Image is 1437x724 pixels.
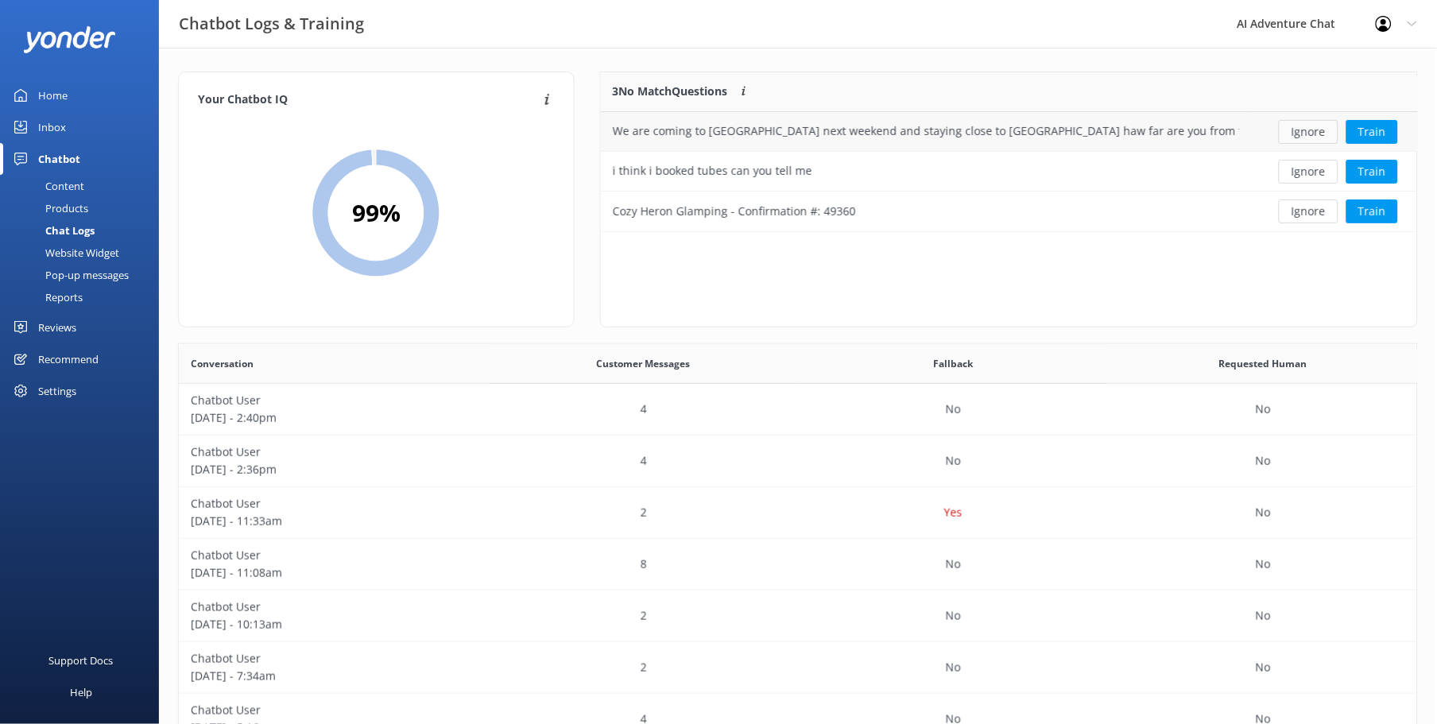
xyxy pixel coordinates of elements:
div: Chatbot [38,143,80,175]
p: Chatbot User [191,547,477,564]
div: row [601,152,1418,192]
p: [DATE] - 2:40pm [191,409,477,427]
p: Yes [944,504,963,521]
div: row [179,487,1418,539]
div: grid [601,112,1418,231]
button: Ignore [1279,120,1338,144]
div: row [179,384,1418,436]
p: Chatbot User [191,495,477,513]
p: Chatbot User [191,650,477,668]
p: Chatbot User [191,598,477,616]
p: [DATE] - 11:08am [191,564,477,582]
a: Content [10,175,159,197]
a: Website Widget [10,242,159,264]
div: Chat Logs [10,219,95,242]
p: No [946,401,961,418]
div: row [179,539,1418,590]
div: row [179,590,1418,642]
span: Fallback [933,356,973,371]
p: No [1256,607,1271,625]
button: Train [1346,120,1398,144]
div: Cozy Heron Glamping - Confirmation #: 49360 [613,203,856,220]
p: 2 [641,504,647,521]
button: Train [1346,199,1398,223]
p: No [1256,452,1271,470]
p: No [946,452,961,470]
a: Products [10,197,159,219]
div: Products [10,197,88,219]
span: Customer Messages [597,356,691,371]
img: yonder-white-logo.png [24,26,115,52]
span: Conversation [191,356,254,371]
div: row [179,436,1418,487]
p: Chatbot User [191,702,477,719]
p: Chatbot User [191,392,477,409]
p: [DATE] - 11:33am [191,513,477,530]
div: Settings [38,375,76,407]
div: row [601,192,1418,231]
a: Reports [10,286,159,308]
p: 4 [641,452,647,470]
p: 2 [641,659,647,676]
p: 8 [641,556,647,573]
span: Requested Human [1219,356,1307,371]
p: [DATE] - 7:34am [191,668,477,685]
a: Pop-up messages [10,264,159,286]
h3: Chatbot Logs & Training [179,11,364,37]
button: Ignore [1279,199,1338,223]
div: i think i booked tubes can you tell me [613,162,812,180]
div: Pop-up messages [10,264,129,286]
p: 3 No Match Questions [613,83,728,100]
p: No [1256,659,1271,676]
p: 4 [641,401,647,418]
p: Chatbot User [191,443,477,461]
p: No [946,659,961,676]
button: Train [1346,160,1398,184]
p: No [1256,504,1271,521]
div: row [179,642,1418,694]
p: No [1256,556,1271,573]
h2: 99 % [352,194,401,232]
div: Home [38,79,68,111]
div: Content [10,175,84,197]
div: row [601,112,1418,152]
p: No [946,607,961,625]
p: No [946,556,961,573]
div: Website Widget [10,242,119,264]
p: 2 [641,607,647,625]
div: Inbox [38,111,66,143]
div: Reviews [38,312,76,343]
p: [DATE] - 10:13am [191,616,477,633]
button: Ignore [1279,160,1338,184]
div: Recommend [38,343,99,375]
div: Support Docs [49,645,114,676]
div: Help [70,676,92,708]
div: We are coming to [GEOGRAPHIC_DATA] next weekend and staying close to [GEOGRAPHIC_DATA] haw far ar... [613,122,1240,140]
h4: Your Chatbot IQ [198,91,540,109]
a: Chat Logs [10,219,159,242]
p: No [1256,401,1271,418]
div: Reports [10,286,83,308]
p: [DATE] - 2:36pm [191,461,477,478]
